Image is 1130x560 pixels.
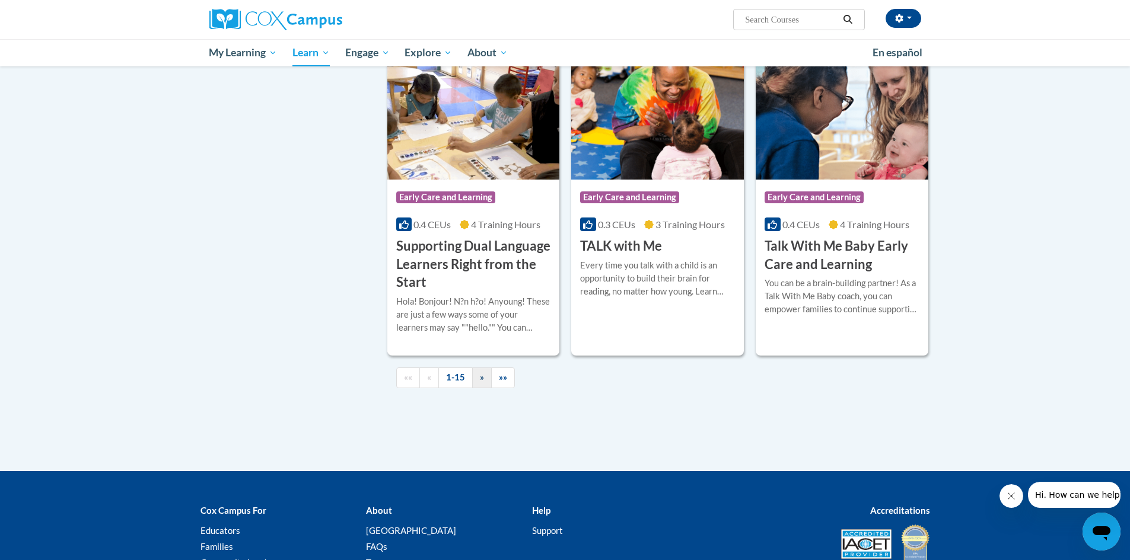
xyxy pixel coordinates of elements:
[655,219,725,230] span: 3 Training Hours
[192,39,939,66] div: Main menu
[292,46,330,60] span: Learn
[366,505,392,516] b: About
[765,277,919,316] div: You can be a brain-building partner! As a Talk With Me Baby coach, you can empower families to co...
[404,372,412,382] span: ««
[765,237,919,274] h3: Talk With Me Baby Early Care and Learning
[580,259,735,298] div: Every time you talk with a child is an opportunity to build their brain for reading, no matter ho...
[580,237,662,255] h3: TALK with Me
[366,541,387,552] a: FAQs
[839,12,857,27] button: Search
[1028,482,1121,508] iframe: Message from company
[886,9,921,28] button: Account Settings
[571,59,744,356] a: Course LogoEarly Care and Learning0.3 CEUs3 Training Hours TALK with MeEvery time you talk with a...
[438,367,473,388] a: 1-15
[841,529,892,559] img: Accredited IACET® Provider
[366,525,456,536] a: [GEOGRAPHIC_DATA]
[1083,513,1121,551] iframe: Button to launch messaging window
[756,59,928,356] a: Course LogoEarly Care and Learning0.4 CEUs4 Training Hours Talk With Me Baby Early Care and Learn...
[7,8,96,18] span: Hi. How can we help?
[200,541,233,552] a: Families
[387,59,560,180] img: Course Logo
[532,525,563,536] a: Support
[413,219,451,230] span: 0.4 CEUs
[460,39,515,66] a: About
[472,367,492,388] a: Next
[499,372,507,382] span: »»
[598,219,635,230] span: 0.3 CEUs
[338,39,397,66] a: Engage
[756,59,928,180] img: Course Logo
[840,219,909,230] span: 4 Training Hours
[480,372,484,382] span: »
[200,525,240,536] a: Educators
[491,367,515,388] a: End
[396,237,551,292] h3: Supporting Dual Language Learners Right from the Start
[744,12,839,27] input: Search Courses
[285,39,338,66] a: Learn
[405,46,452,60] span: Explore
[396,367,420,388] a: Begining
[870,505,930,516] b: Accreditations
[209,9,435,30] a: Cox Campus
[471,219,540,230] span: 4 Training Hours
[345,46,390,60] span: Engage
[209,46,277,60] span: My Learning
[396,191,495,203] span: Early Care and Learning
[865,40,930,65] a: En español
[765,191,864,203] span: Early Care and Learning
[200,505,266,516] b: Cox Campus For
[873,46,922,59] span: En español
[571,59,744,180] img: Course Logo
[397,39,460,66] a: Explore
[387,59,560,356] a: Course LogoEarly Care and Learning0.4 CEUs4 Training Hours Supporting Dual Language Learners Righ...
[532,505,550,516] b: Help
[427,372,431,382] span: «
[209,9,342,30] img: Cox Campus
[396,295,551,334] div: Hola! Bonjour! N?n h?o! Anyoung! These are just a few ways some of your learners may say ""hello....
[580,191,679,203] span: Early Care and Learning
[467,46,508,60] span: About
[202,39,285,66] a: My Learning
[419,367,439,388] a: Previous
[782,219,820,230] span: 0.4 CEUs
[1000,484,1023,508] iframe: Close message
